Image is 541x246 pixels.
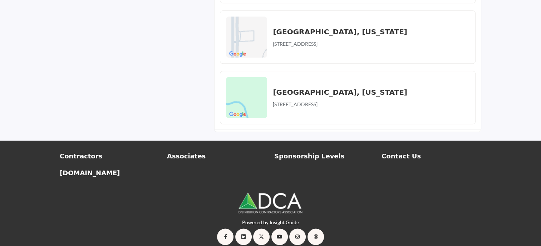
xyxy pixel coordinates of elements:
a: Threads Link [308,228,324,245]
a: Sponsorship Levels [274,151,374,161]
a: YouTube Link [271,228,288,245]
a: Associates [167,151,267,161]
img: Location Map [226,77,267,118]
a: [DOMAIN_NAME] [60,168,159,178]
p: [STREET_ADDRESS] [273,40,318,48]
a: Twitter Link [253,228,270,245]
p: [STREET_ADDRESS] [273,100,318,108]
img: No Site Logo [238,192,303,215]
a: Contact Us [382,151,481,161]
a: Contractors [60,151,159,161]
img: Location Map [226,16,267,58]
h2: [GEOGRAPHIC_DATA], [US_STATE] [273,26,407,37]
a: Powered by Insight Guide [242,219,299,225]
a: Facebook Link [217,228,233,245]
h2: [GEOGRAPHIC_DATA], [US_STATE] [273,87,407,98]
a: LinkedIn Link [235,228,252,245]
a: Instagram Link [289,228,306,245]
